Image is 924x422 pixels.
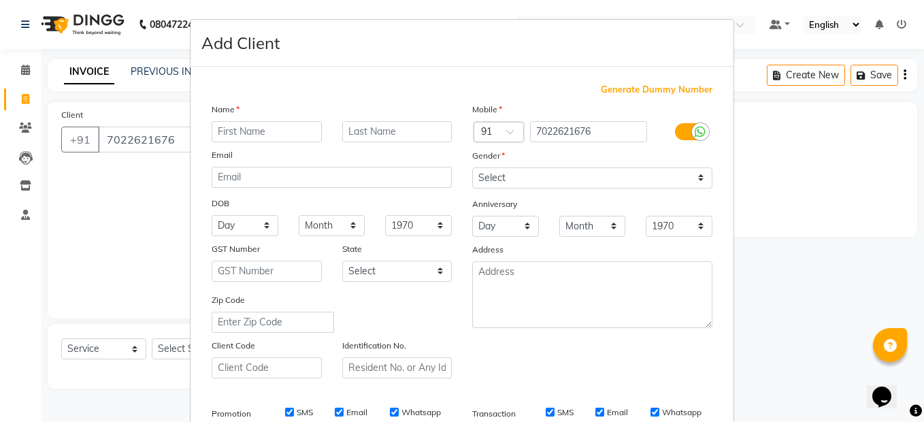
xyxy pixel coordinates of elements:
label: Mobile [472,103,502,116]
label: Address [472,244,504,256]
input: Resident No. or Any Id [342,357,452,378]
input: Last Name [342,121,452,142]
label: SMS [297,406,313,419]
h4: Add Client [201,31,280,55]
label: Anniversary [472,198,517,210]
input: Mobile [530,121,648,142]
label: Email [212,149,233,161]
label: Email [607,406,628,419]
input: GST Number [212,261,322,282]
label: SMS [557,406,574,419]
label: Promotion [212,408,251,420]
label: Gender [472,150,505,162]
label: Name [212,103,240,116]
label: DOB [212,197,229,210]
span: Generate Dummy Number [601,83,712,97]
label: Transaction [472,408,516,420]
label: Client Code [212,340,255,352]
input: Enter Zip Code [212,312,334,333]
label: Identification No. [342,340,406,352]
label: State [342,243,362,255]
input: First Name [212,121,322,142]
input: Email [212,167,452,188]
label: Email [346,406,367,419]
label: GST Number [212,243,260,255]
label: Whatsapp [401,406,441,419]
label: Whatsapp [662,406,702,419]
iframe: chat widget [867,368,910,408]
input: Client Code [212,357,322,378]
label: Zip Code [212,294,245,306]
